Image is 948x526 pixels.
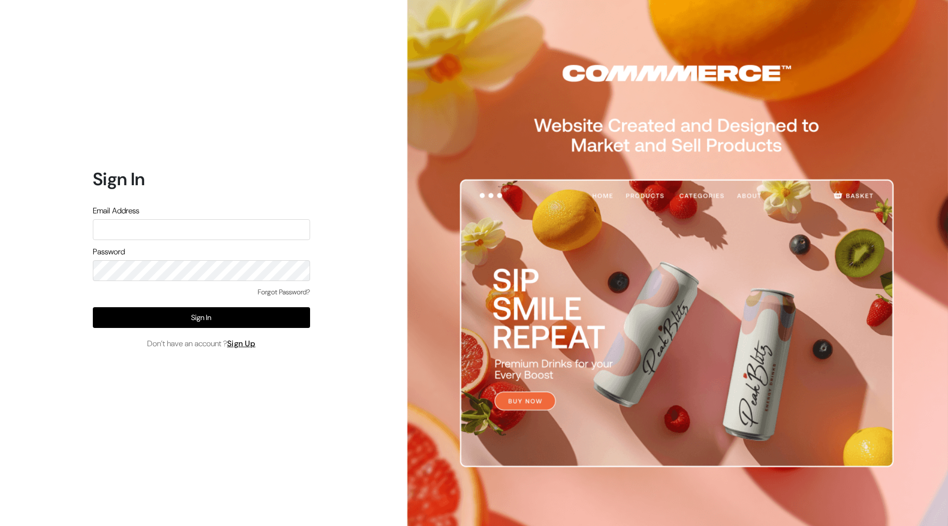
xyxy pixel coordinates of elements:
[93,246,125,258] label: Password
[93,307,310,328] button: Sign In
[93,205,139,217] label: Email Address
[93,168,310,190] h1: Sign In
[147,338,256,350] span: Don’t have an account ?
[227,338,256,349] a: Sign Up
[258,287,310,297] a: Forgot Password?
